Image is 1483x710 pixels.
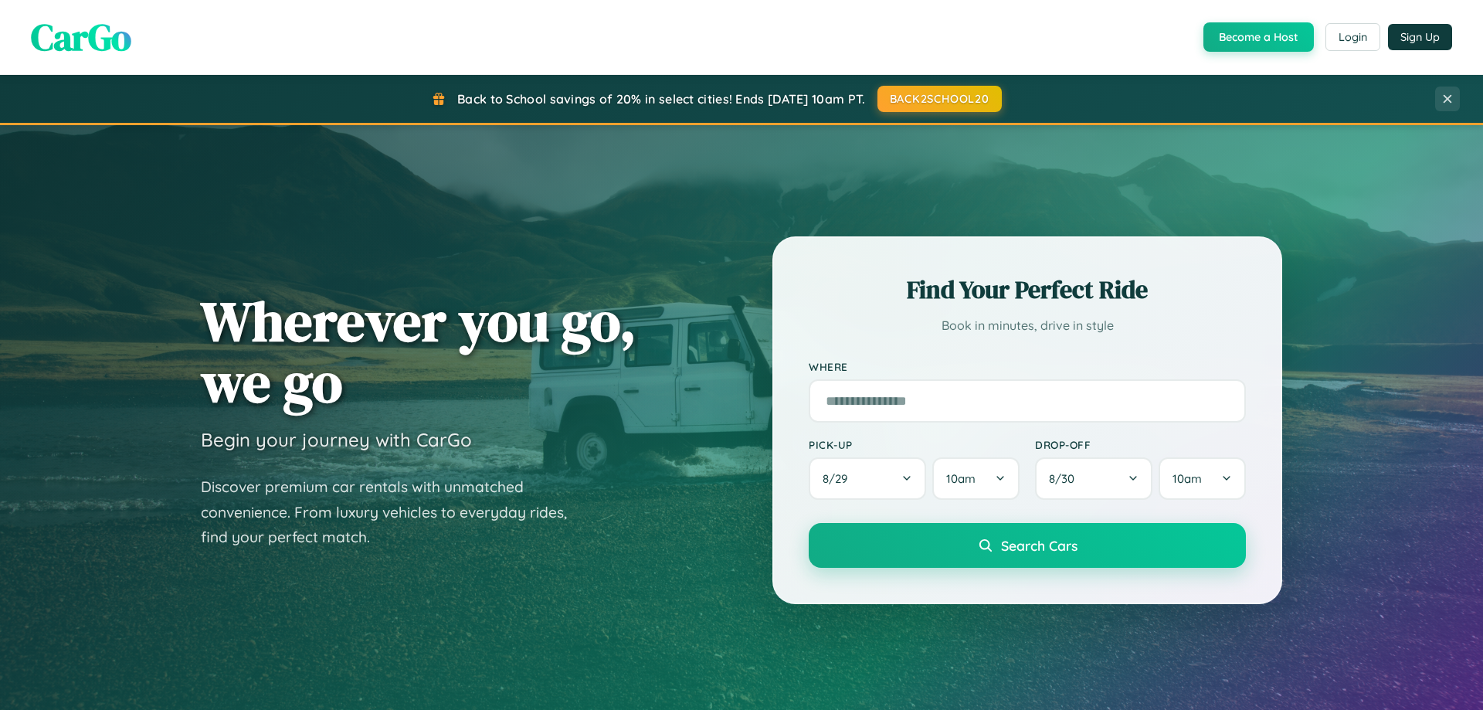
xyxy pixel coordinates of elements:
span: 10am [946,471,976,486]
label: Drop-off [1035,438,1246,451]
button: BACK2SCHOOL20 [877,86,1002,112]
button: Login [1325,23,1380,51]
button: 8/30 [1035,457,1152,500]
p: Discover premium car rentals with unmatched convenience. From luxury vehicles to everyday rides, ... [201,474,587,550]
span: Search Cars [1001,537,1077,554]
button: Become a Host [1203,22,1314,52]
span: Back to School savings of 20% in select cities! Ends [DATE] 10am PT. [457,91,865,107]
button: Search Cars [809,523,1246,568]
span: CarGo [31,12,131,63]
button: 8/29 [809,457,926,500]
button: Sign Up [1388,24,1452,50]
label: Where [809,360,1246,373]
h3: Begin your journey with CarGo [201,428,472,451]
span: 8 / 29 [823,471,855,486]
h2: Find Your Perfect Ride [809,273,1246,307]
span: 10am [1172,471,1202,486]
p: Book in minutes, drive in style [809,314,1246,337]
button: 10am [932,457,1020,500]
label: Pick-up [809,438,1020,451]
span: 8 / 30 [1049,471,1082,486]
button: 10am [1159,457,1246,500]
h1: Wherever you go, we go [201,290,636,413]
